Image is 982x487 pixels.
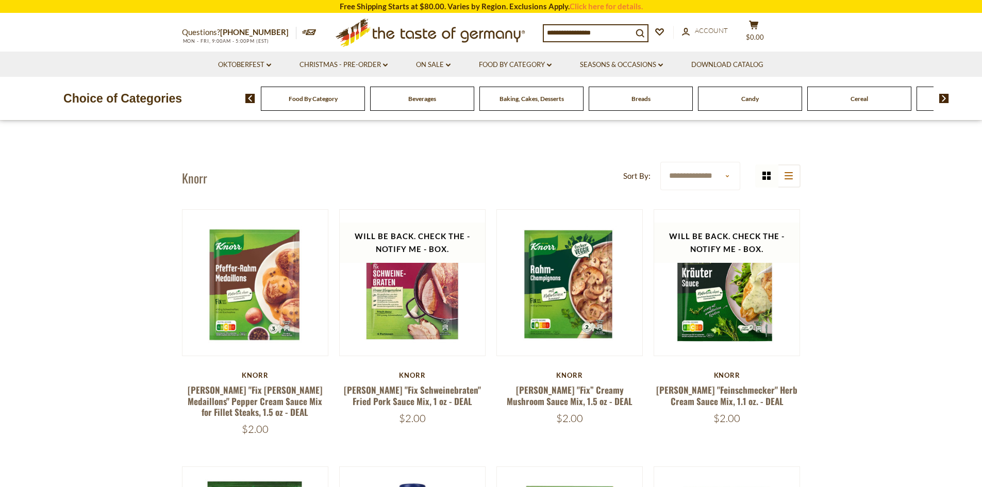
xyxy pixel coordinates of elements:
div: Knorr [496,371,643,379]
span: $2.00 [556,412,583,425]
a: Baking, Cakes, Desserts [500,95,564,103]
img: Knorr Pfeffer-Rahm Medillons [182,210,328,356]
a: On Sale [416,59,451,71]
a: Download Catalog [691,59,763,71]
img: previous arrow [245,94,255,103]
a: Food By Category [479,59,552,71]
a: Click here for details. [570,2,643,11]
img: Knorr "Fix Schweinebraten" Fried Pork Sauce Mix, 1 oz - DEAL [340,210,486,356]
a: Breads [631,95,651,103]
a: [PHONE_NUMBER] [220,27,289,37]
img: next arrow [939,94,949,103]
a: [PERSON_NAME] "Fix [PERSON_NAME] Medaillons" Pepper Cream Sauce Mix for Fillet Steaks, 1.5 oz - DEAL [188,383,323,418]
label: Sort By: [623,170,651,182]
span: MON - FRI, 9:00AM - 5:00PM (EST) [182,38,270,44]
a: Oktoberfest [218,59,271,71]
button: $0.00 [739,20,770,46]
a: Beverages [408,95,436,103]
a: [PERSON_NAME] "Feinschmecker" Herb Cream Sauce Mix, 1.1 oz. - DEAL [656,383,797,407]
a: Food By Category [289,95,338,103]
h1: Knorr [182,170,207,186]
a: Christmas - PRE-ORDER [299,59,388,71]
span: $2.00 [399,412,426,425]
a: [PERSON_NAME] "Fix” Creamy Mushroom Sauce Mix, 1.5 oz - DEAL [507,383,633,407]
a: Candy [741,95,759,103]
div: Knorr [182,371,329,379]
span: $0.00 [746,33,764,41]
span: Account [695,26,728,35]
img: Knorr Creamy Mushroom Seasoning Mix [497,210,643,356]
div: Knorr [654,371,801,379]
span: $2.00 [713,412,740,425]
a: Account [682,25,728,37]
div: Knorr [339,371,486,379]
p: Questions? [182,26,296,39]
span: $2.00 [242,423,269,435]
a: [PERSON_NAME] "Fix Schweinebraten" Fried Pork Sauce Mix, 1 oz - DEAL [344,383,481,407]
img: Knorr Feinschmecker Krauter Sauce [654,210,800,356]
a: Seasons & Occasions [580,59,663,71]
a: Cereal [851,95,868,103]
